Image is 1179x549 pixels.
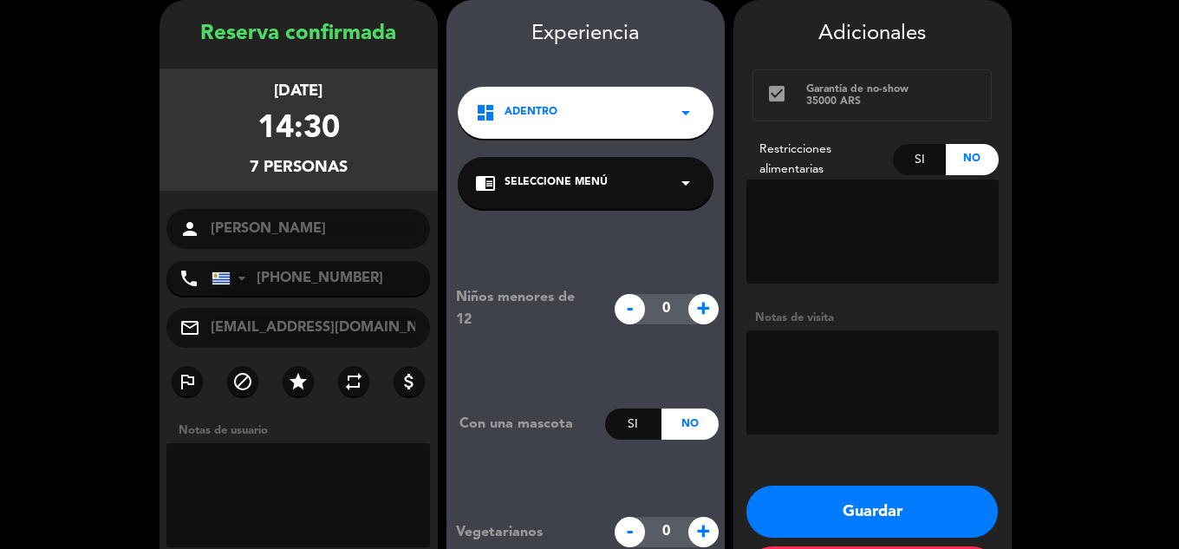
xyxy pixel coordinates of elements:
[160,17,438,51] div: Reserva confirmada
[946,144,999,175] div: No
[615,294,645,324] span: -
[675,102,696,123] i: arrow_drop_down
[615,517,645,547] span: -
[893,144,946,175] div: Si
[170,422,438,440] div: Notas de usuario
[675,173,696,193] i: arrow_drop_down
[446,17,725,51] div: Experiencia
[274,79,322,104] div: [DATE]
[443,521,605,544] div: Vegetarianos
[688,517,719,547] span: +
[212,262,252,295] div: Uruguay: +598
[661,408,718,440] div: No
[746,486,998,538] button: Guardar
[746,17,999,51] div: Adicionales
[257,104,340,155] div: 14:30
[475,102,496,123] i: dashboard
[288,371,309,392] i: star
[806,83,979,95] div: Garantía de no-show
[343,371,364,392] i: repeat
[806,95,979,108] div: 35000 ARS
[177,371,198,392] i: outlined_flag
[179,268,199,289] i: phone
[605,408,661,440] div: Si
[179,317,200,338] i: mail_outline
[505,174,608,192] span: Seleccione Menú
[746,140,894,180] div: Restricciones alimentarias
[746,309,999,327] div: Notas de visita
[179,219,200,239] i: person
[446,413,605,435] div: Con una mascota
[443,286,605,331] div: Niños menores de 12
[399,371,420,392] i: attach_money
[505,104,557,121] span: ADENTRO
[688,294,719,324] span: +
[475,173,496,193] i: chrome_reader_mode
[250,155,348,180] div: 7 personas
[232,371,253,392] i: block
[766,83,787,104] i: check_box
